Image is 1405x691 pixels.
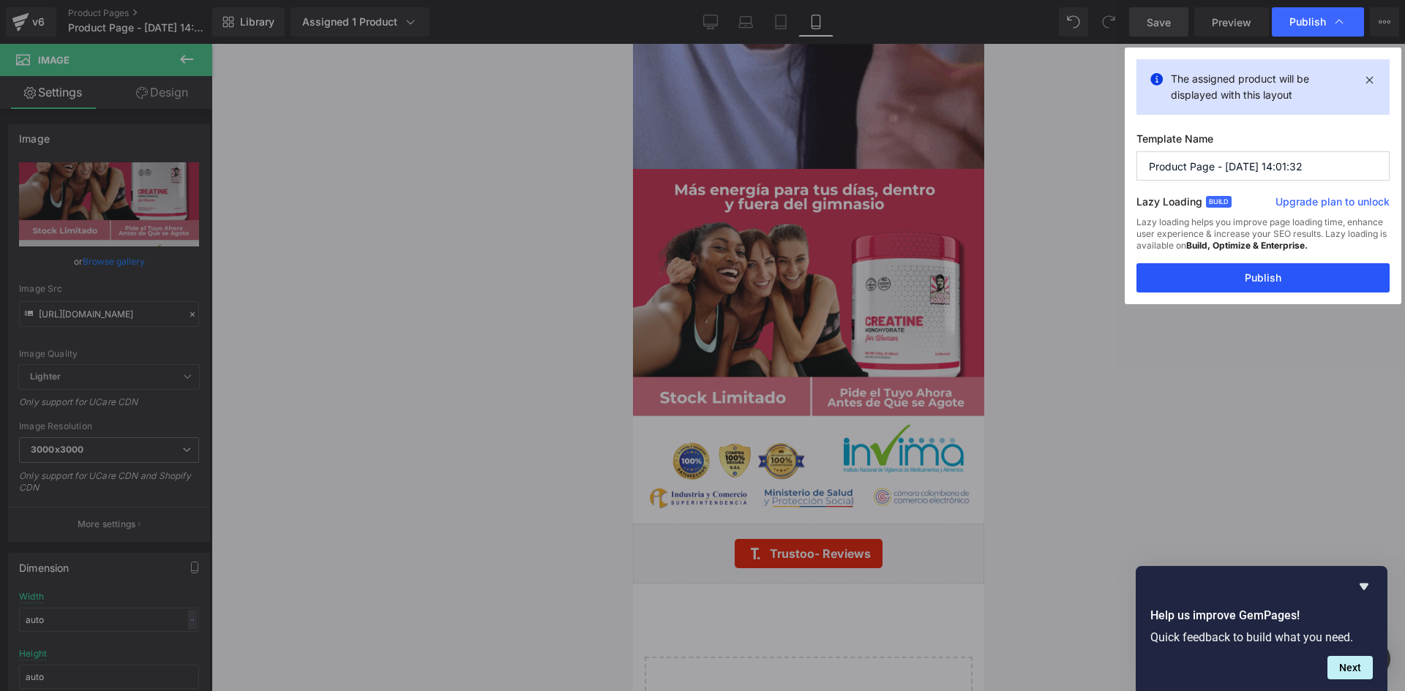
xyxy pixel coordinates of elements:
[1186,240,1308,251] strong: Build, Optimize & Enterprise.
[1171,71,1355,103] p: The assigned product will be displayed with this layout
[1136,192,1202,216] label: Lazy Loading
[1206,196,1232,208] span: Build
[137,501,238,518] span: Trustoo
[1136,216,1390,263] div: Lazy loading helps you improve page loading time, enhance user experience & increase your SEO res...
[1289,15,1326,29] span: Publish
[1150,630,1373,644] p: Quick feedback to build what you need.
[1327,656,1373,679] button: Next question
[1355,578,1373,595] button: Hide survey
[1150,578,1373,679] div: Help us improve GemPages!
[1136,263,1390,292] button: Publish
[1275,195,1390,215] a: Upgrade plan to unlock
[181,502,238,517] span: - Reviews
[1150,607,1373,624] h2: Help us improve GemPages!
[1136,132,1390,151] label: Template Name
